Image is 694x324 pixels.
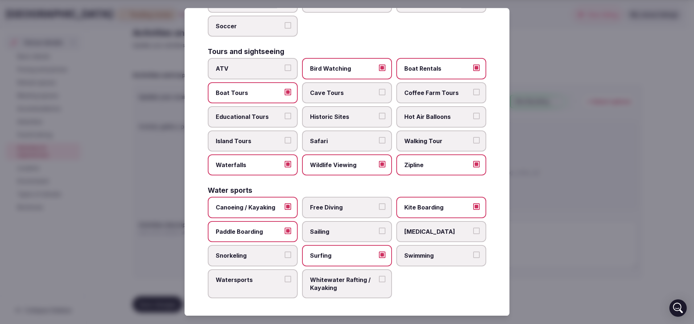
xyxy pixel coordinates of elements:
[404,65,471,73] span: Boat Rentals
[379,204,385,210] button: Free Diving
[473,252,480,258] button: Swimming
[310,204,377,212] span: Free Diving
[310,228,377,236] span: Sailing
[379,137,385,144] button: Safari
[473,228,480,234] button: [MEDICAL_DATA]
[379,113,385,120] button: Historic Sites
[404,228,471,236] span: [MEDICAL_DATA]
[473,137,480,144] button: Walking Tour
[285,252,291,258] button: Snorkeling
[285,89,291,95] button: Boat Tours
[310,113,377,121] span: Historic Sites
[216,276,282,284] span: Watersports
[379,276,385,282] button: Whitewater Rafting / Kayaking
[404,89,471,97] span: Coffee Farm Tours
[379,65,385,71] button: Bird Watching
[208,187,252,194] h3: Water sports
[404,113,471,121] span: Hot Air Balloons
[285,137,291,144] button: Island Tours
[285,228,291,234] button: Paddle Boarding
[285,204,291,210] button: Canoeing / Kayaking
[216,204,282,212] span: Canoeing / Kayaking
[216,89,282,97] span: Boat Tours
[404,204,471,212] span: Kite Boarding
[310,276,377,292] span: Whitewater Rafting / Kayaking
[404,137,471,145] span: Walking Tour
[473,113,480,120] button: Hot Air Balloons
[379,89,385,95] button: Cave Tours
[216,228,282,236] span: Paddle Boarding
[216,252,282,259] span: Snorkeling
[208,49,284,55] h3: Tours and sightseeing
[285,22,291,29] button: Soccer
[310,65,377,73] span: Bird Watching
[310,137,377,145] span: Safari
[216,161,282,169] span: Waterfalls
[379,252,385,258] button: Surfing
[310,89,377,97] span: Cave Tours
[216,113,282,121] span: Educational Tours
[404,161,471,169] span: Zipline
[473,65,480,71] button: Boat Rentals
[310,252,377,259] span: Surfing
[285,113,291,120] button: Educational Tours
[404,252,471,259] span: Swimming
[379,161,385,167] button: Wildlife Viewing
[216,137,282,145] span: Island Tours
[310,161,377,169] span: Wildlife Viewing
[285,161,291,167] button: Waterfalls
[216,22,282,30] span: Soccer
[473,161,480,167] button: Zipline
[216,65,282,73] span: ATV
[473,204,480,210] button: Kite Boarding
[473,89,480,95] button: Coffee Farm Tours
[379,228,385,234] button: Sailing
[285,65,291,71] button: ATV
[285,276,291,282] button: Watersports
